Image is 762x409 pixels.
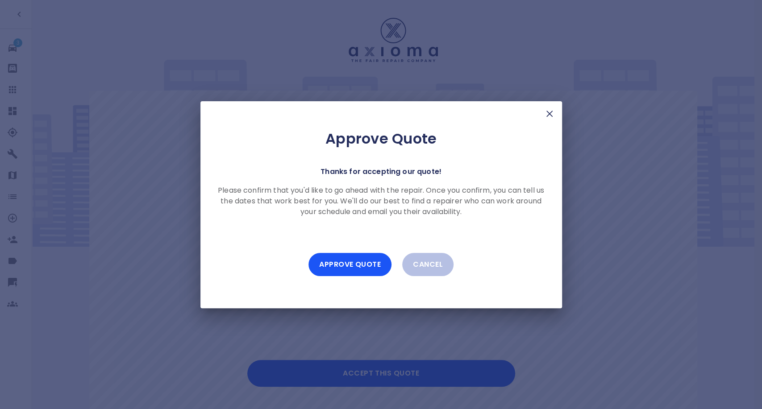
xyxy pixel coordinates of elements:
h2: Approve Quote [215,130,548,148]
button: Cancel [402,253,454,276]
p: Please confirm that you'd like to go ahead with the repair. Once you confirm, you can tell us the... [215,185,548,217]
button: Approve Quote [308,253,391,276]
img: X Mark [544,108,555,119]
p: Thanks for accepting our quote! [321,165,441,178]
